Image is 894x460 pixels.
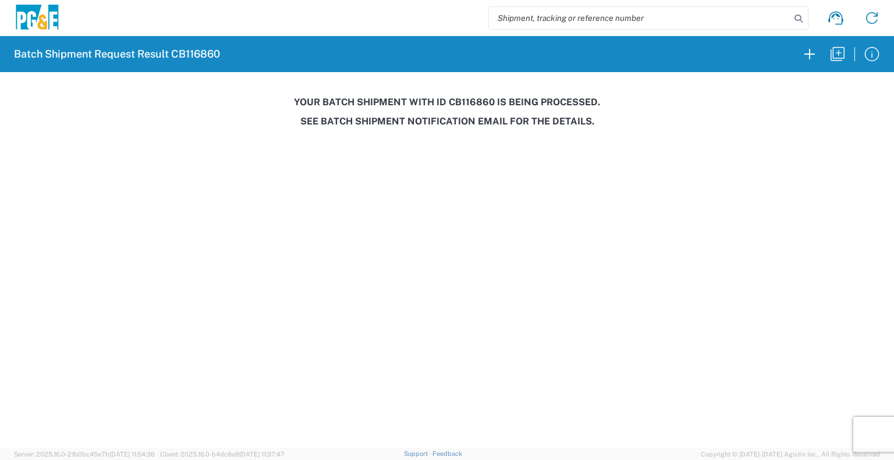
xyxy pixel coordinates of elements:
[404,450,433,457] a: Support
[8,116,886,127] h3: See Batch Shipment Notification email for the details.
[8,97,886,108] h3: Your batch shipment with id CB116860 is being processed.
[14,5,61,32] img: pge
[489,7,790,29] input: Shipment, tracking or reference number
[14,451,155,458] span: Server: 2025.16.0-21b0bc45e7b
[432,450,462,457] a: Feedback
[701,449,880,459] span: Copyright © [DATE]-[DATE] Agistix Inc., All Rights Reserved
[14,47,220,61] h2: Batch Shipment Request Result CB116860
[109,451,155,458] span: [DATE] 11:54:36
[160,451,285,458] span: Client: 2025.16.0-b4dc8a9
[239,451,285,458] span: [DATE] 11:37:47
